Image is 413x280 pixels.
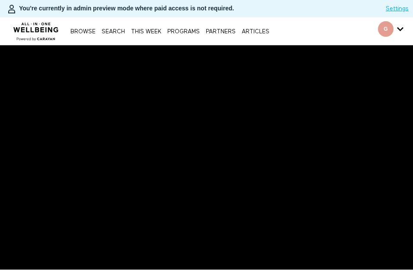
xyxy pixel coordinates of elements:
[6,4,17,14] img: person-bdfc0eaa9744423c596e6e1c01710c89950b1dff7c83b5d61d716cfd8139584f.svg
[129,29,163,35] a: THIS WEEK
[99,29,127,35] a: Search
[240,29,272,35] a: ARTICLES
[204,29,238,35] a: PARTNERS
[68,27,271,35] nav: Primary
[371,17,410,45] div: Secondary
[386,4,409,13] a: Settings
[165,29,202,35] a: PROGRAMS
[68,29,98,35] a: Browse
[10,16,62,42] img: CARAVAN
